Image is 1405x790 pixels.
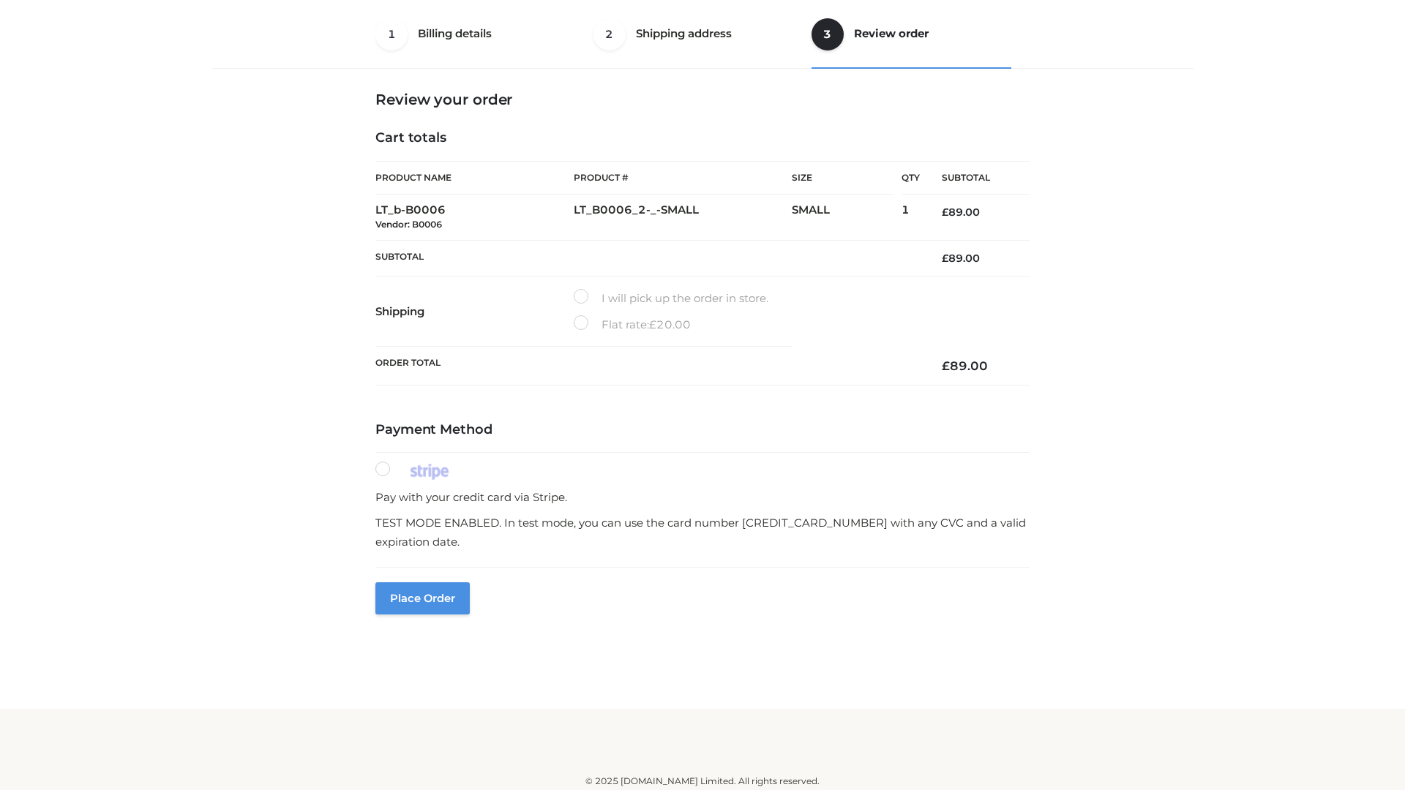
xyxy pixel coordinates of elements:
span: £ [942,206,948,219]
small: Vendor: B0006 [375,219,442,230]
h4: Cart totals [375,130,1030,146]
label: I will pick up the order in store. [574,289,768,308]
td: SMALL [792,195,902,241]
th: Product Name [375,161,574,195]
label: Flat rate: [574,315,691,334]
th: Qty [902,161,920,195]
th: Subtotal [920,162,1030,195]
th: Shipping [375,276,574,347]
th: Product # [574,161,792,195]
bdi: 89.00 [942,252,980,265]
th: Size [792,162,894,195]
span: £ [649,317,656,331]
p: Pay with your credit card via Stripe. [375,488,1030,507]
th: Order Total [375,347,920,385]
div: © 2025 [DOMAIN_NAME] Limited. All rights reserved. [217,774,1188,789]
span: £ [942,358,950,373]
bdi: 20.00 [649,317,691,331]
th: Subtotal [375,240,920,276]
h4: Payment Method [375,422,1030,438]
bdi: 89.00 [942,206,980,219]
bdi: 89.00 [942,358,988,373]
span: £ [942,252,948,265]
button: Place order [375,582,470,614]
p: TEST MODE ENABLED. In test mode, you can use the card number [CREDIT_CARD_NUMBER] with any CVC an... [375,513,1030,551]
td: LT_B0006_2-_-SMALL [574,195,792,241]
h3: Review your order [375,91,1030,108]
td: LT_b-B0006 [375,195,574,241]
td: 1 [902,195,920,241]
